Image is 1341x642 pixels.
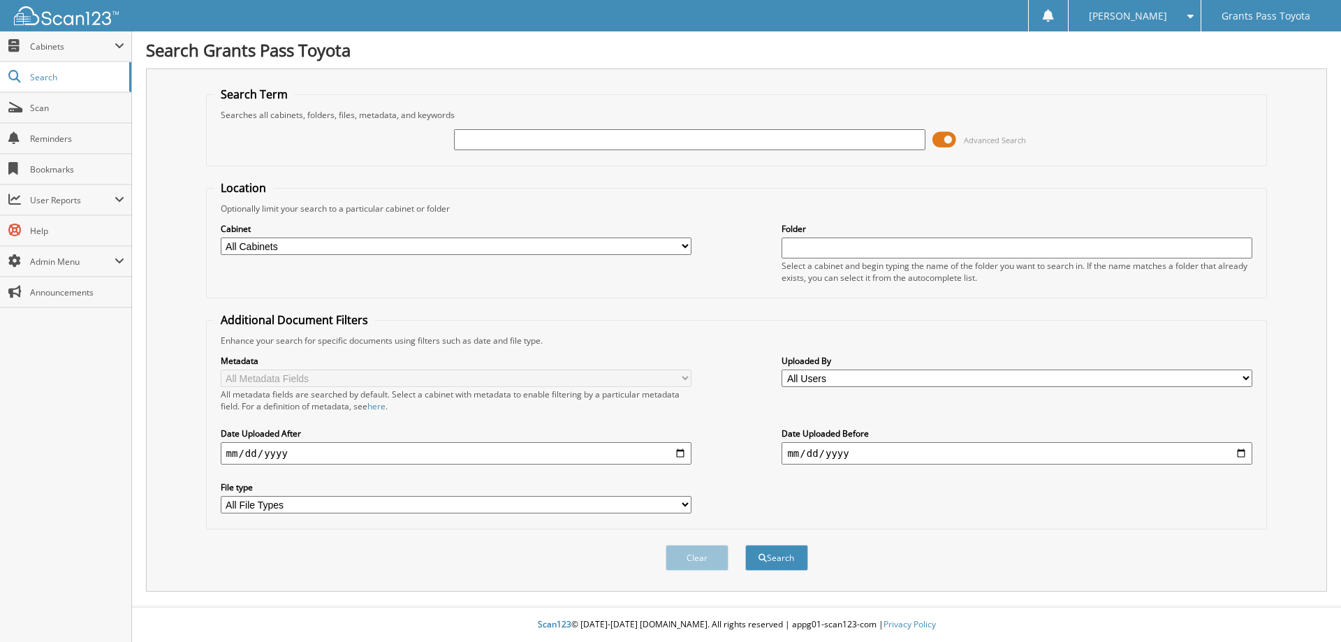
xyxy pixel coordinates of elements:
legend: Location [214,180,273,196]
label: Folder [782,223,1252,235]
legend: Search Term [214,87,295,102]
div: Select a cabinet and begin typing the name of the folder you want to search in. If the name match... [782,260,1252,284]
div: Enhance your search for specific documents using filters such as date and file type. [214,335,1260,346]
button: Clear [666,545,728,571]
span: Admin Menu [30,256,115,268]
span: Grants Pass Toyota [1222,12,1310,20]
h1: Search Grants Pass Toyota [146,38,1327,61]
label: Metadata [221,355,691,367]
span: Scan [30,102,124,114]
legend: Additional Document Filters [214,312,375,328]
span: Cabinets [30,41,115,52]
div: All metadata fields are searched by default. Select a cabinet with metadata to enable filtering b... [221,388,691,412]
a: here [367,400,386,412]
span: [PERSON_NAME] [1089,12,1167,20]
label: Cabinet [221,223,691,235]
span: Advanced Search [964,135,1026,145]
span: Bookmarks [30,163,124,175]
span: Scan123 [538,618,571,630]
span: Announcements [30,286,124,298]
label: Uploaded By [782,355,1252,367]
div: Searches all cabinets, folders, files, metadata, and keywords [214,109,1260,121]
input: start [221,442,691,465]
span: Reminders [30,133,124,145]
img: scan123-logo-white.svg [14,6,119,25]
span: Help [30,225,124,237]
label: File type [221,481,691,493]
label: Date Uploaded After [221,428,691,439]
span: User Reports [30,194,115,206]
button: Search [745,545,808,571]
input: end [782,442,1252,465]
label: Date Uploaded Before [782,428,1252,439]
a: Privacy Policy [884,618,936,630]
span: Search [30,71,122,83]
div: Optionally limit your search to a particular cabinet or folder [214,203,1260,214]
div: © [DATE]-[DATE] [DOMAIN_NAME]. All rights reserved | appg01-scan123-com | [132,608,1341,642]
